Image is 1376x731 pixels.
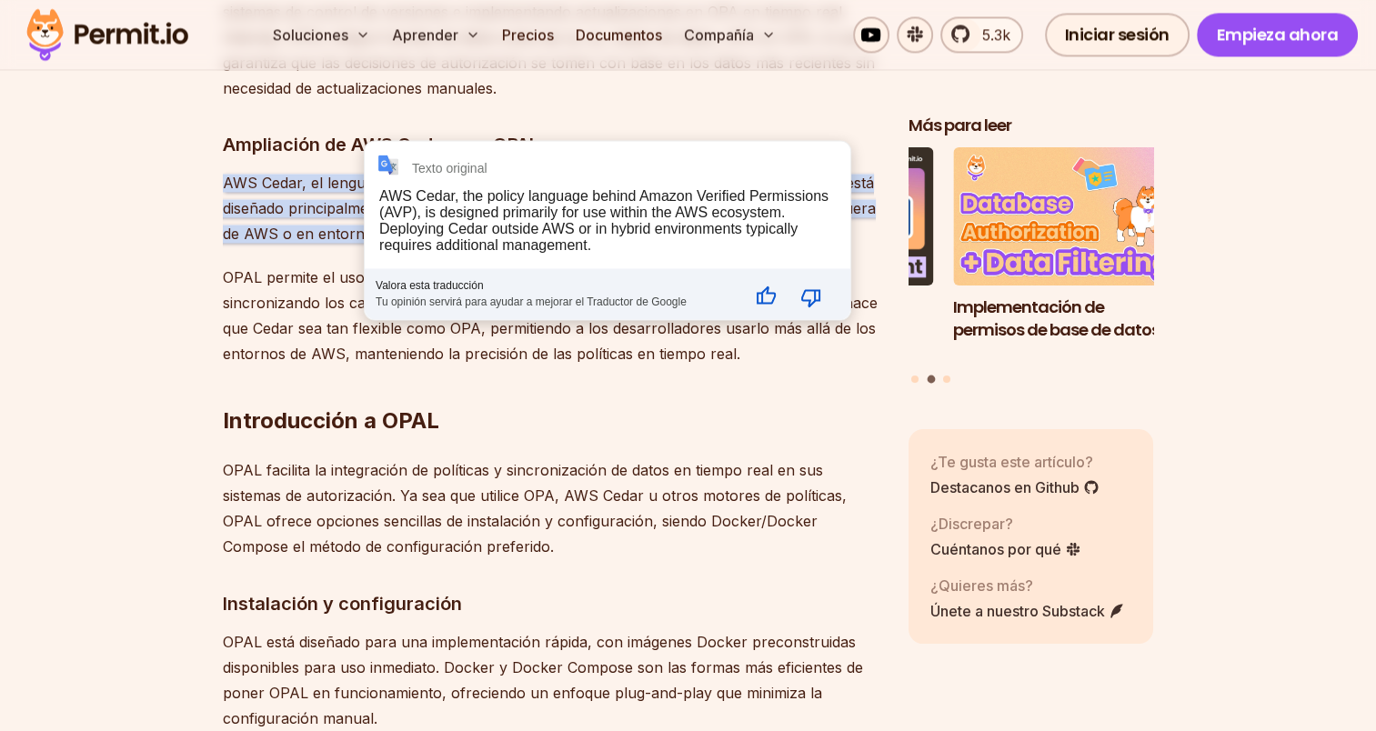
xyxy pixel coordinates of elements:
font: OPAL permite el uso de AWS Cedar en diferentes entornos, ya sea local o multinube, sincronizando ... [223,268,878,363]
font: Empieza ahora [1217,23,1339,45]
font: ¿Te gusta este artículo? [930,453,1093,471]
font: Compañía [684,25,754,44]
font: Instalación y configuración [223,592,462,614]
font: Documentos [576,25,662,44]
div: Tu opinión servirá para ayudar a mejorar el Traductor de Google [376,292,749,308]
li: 2 de 3 [953,148,1199,365]
img: Implementación de permisos de base de datos [953,148,1199,286]
a: Iniciar sesión [1045,13,1190,56]
button: Ir a la diapositiva 3 [943,376,950,383]
li: 1 de 3 [688,148,934,365]
div: AWS Cedar, the policy language behind Amazon Verified Permissions (AVP), is designed primarily fo... [379,188,829,253]
button: Ir a la diapositiva 1 [911,376,919,383]
button: Ir a la diapositiva 2 [927,376,935,384]
font: 5.3k [982,25,1010,44]
font: Introducción a OPAL [223,407,439,434]
font: OPAL facilita la integración de políticas y sincronización de datos en tiempo real en sus sistema... [223,461,847,556]
font: Implementación de permisos de base de datos [953,295,1160,341]
button: Aprender [385,16,487,53]
font: Iniciar sesión [1065,23,1170,45]
a: Cuéntanos por qué [930,538,1081,560]
font: Más para leer [909,114,1011,136]
font: Ampliación de AWS Cedar con OPAL [223,134,539,155]
button: Mala traducción [800,274,844,317]
button: Soluciones [266,16,377,53]
div: Texto original [412,161,487,175]
font: OPAL está diseñado para una implementación rápida, con imágenes Docker preconstruidas disponibles... [223,632,863,726]
a: Únete a nuestro Substack [930,600,1125,622]
font: Precios [502,25,554,44]
button: Compañía [677,16,783,53]
a: Autorización con Open Policy Agent (OPA) [688,148,934,365]
a: 5.3k [940,16,1023,53]
a: Empieza ahora [1197,13,1359,56]
font: Aprender [392,25,458,44]
div: Valora esta traducción [376,279,749,292]
font: ¿Quieres más? [930,576,1033,595]
font: Soluciones [273,25,348,44]
font: AWS Cedar, el lenguaje de políticas detrás de los Permisos Verificados de Amazon (AVP), está dise... [223,174,876,243]
a: Documentos [568,16,669,53]
button: Buena traducción [755,274,798,317]
a: Destacanos en Github [930,476,1100,498]
font: ¿Discrepar? [930,515,1013,533]
div: Publicaciones [909,148,1154,386]
a: Precios [495,16,561,53]
img: Logotipo del permiso [18,4,196,65]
